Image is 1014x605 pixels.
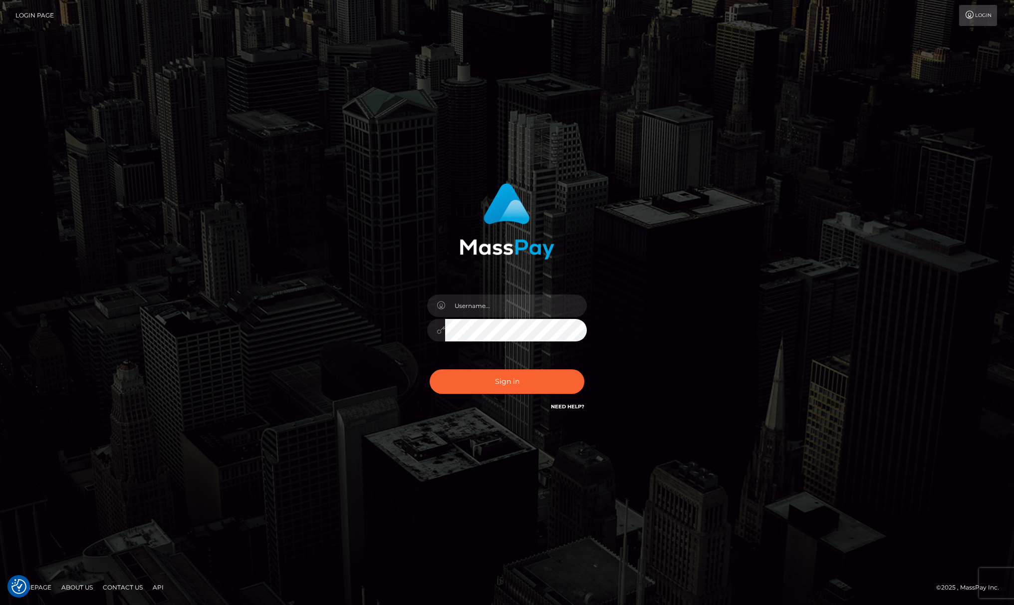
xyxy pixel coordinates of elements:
a: Need Help? [551,403,584,410]
a: Contact Us [99,580,147,595]
img: Revisit consent button [11,579,26,594]
img: MassPay Login [460,183,554,260]
a: Login [959,5,997,26]
button: Consent Preferences [11,579,26,594]
input: Username... [445,295,587,317]
div: © 2025 , MassPay Inc. [936,582,1007,593]
a: Login Page [15,5,54,26]
a: Homepage [11,580,55,595]
a: About Us [57,580,97,595]
a: API [149,580,168,595]
button: Sign in [430,369,584,394]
